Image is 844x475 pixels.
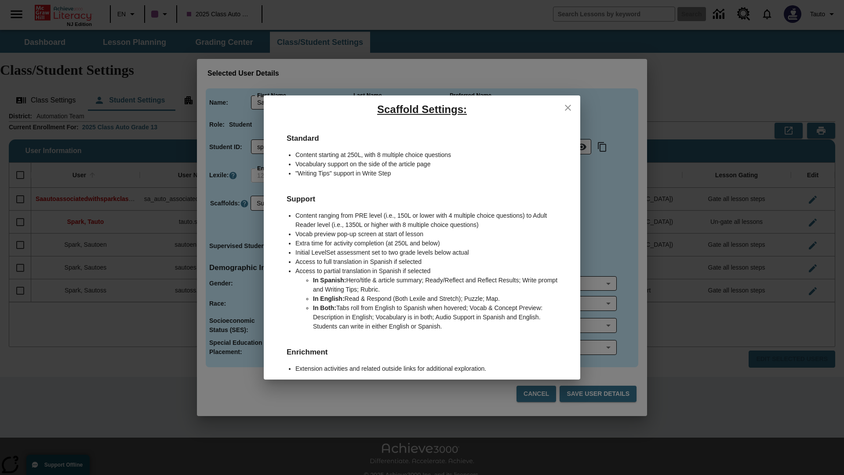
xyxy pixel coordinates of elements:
[278,337,566,358] h6: Enrichment
[313,294,566,303] li: Read & Respond (Both Lexile and Stretch); Puzzle; Map.
[295,364,566,373] li: Extension activities and related outside links for additional exploration.
[313,295,345,302] b: In English:
[559,99,577,117] button: close
[295,211,566,230] li: Content ranging from PRE level (i.e., 150L or lower with 4 multiple choice questions) to Adult Re...
[313,276,566,294] li: Hero/title & article summary; Ready/Reflect and Reflect Results; Write prompt and Writing Tips; R...
[313,304,336,311] b: In Both:
[295,150,566,160] li: Content starting at 250L, with 8 multiple choice questions
[295,169,566,178] li: "Writing Tips" support in Write Step
[313,303,566,331] li: Tabs roll from English to Spanish when hovered; Vocab & Concept Preview: Description in English; ...
[295,248,566,257] li: Initial LevelSet assessment set to two grade levels below actual
[295,239,566,248] li: Extra time for activity completion (at 250L and below)
[295,230,566,239] li: Vocab preview pop-up screen at start of lesson
[295,257,566,267] li: Access to full translation in Spanish if selected
[295,160,566,169] li: Vocabulary support on the side of the article page
[313,277,346,284] b: In Spanish:
[264,95,580,124] h5: Scaffold Settings:
[295,267,566,276] li: Access to partial translation in Spanish if selected
[278,124,566,144] h6: Standard
[278,184,566,205] h6: Support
